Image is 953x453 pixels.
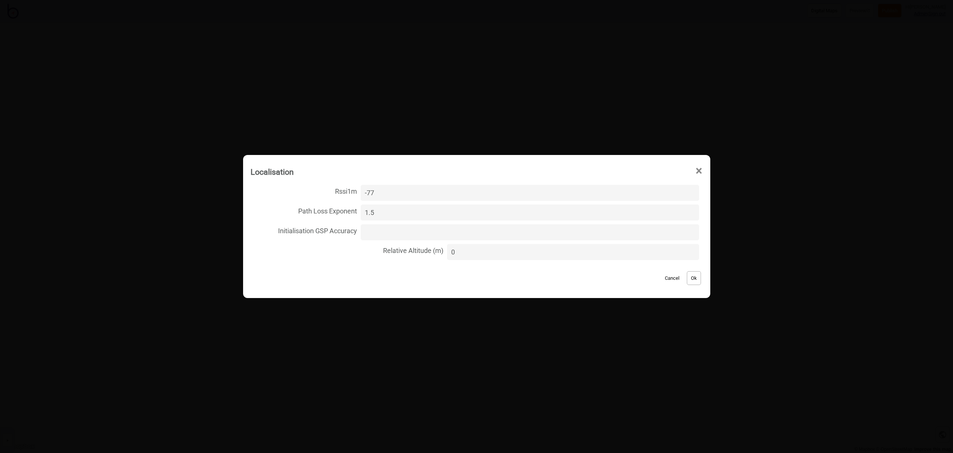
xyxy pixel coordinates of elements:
div: Localisation [251,164,294,180]
button: Ok [687,271,701,285]
button: Cancel [661,271,683,285]
input: Rssi1m [361,185,699,201]
span: Relative Altitude (m) [251,242,443,257]
input: Path Loss Exponent [361,205,699,221]
span: × [695,159,703,183]
span: Initialisation GSP Accuracy [251,222,357,238]
span: Path Loss Exponent [251,203,357,218]
input: Initialisation GSP Accuracy [361,224,699,240]
span: Rssi1m [251,183,357,198]
input: Relative Altitude (m) [447,244,699,260]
